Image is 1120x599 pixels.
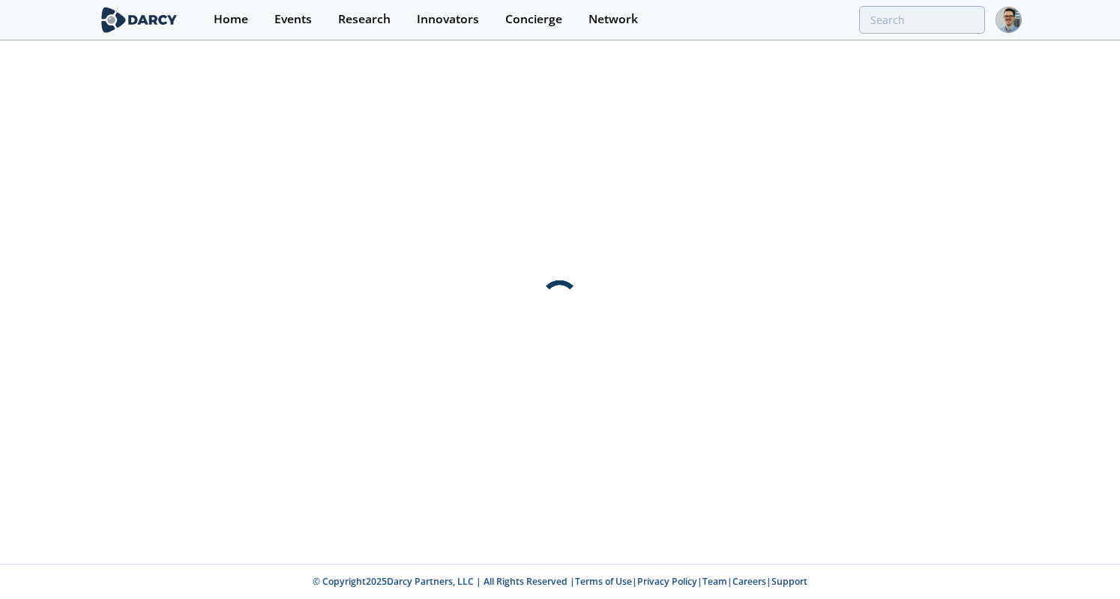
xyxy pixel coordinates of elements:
div: Concierge [505,13,562,25]
div: Network [588,13,638,25]
p: © Copyright 2025 Darcy Partners, LLC | All Rights Reserved | | | | | [41,575,1079,589]
a: Privacy Policy [637,575,697,588]
div: Innovators [417,13,479,25]
div: Home [214,13,248,25]
a: Team [702,575,727,588]
img: Profile [996,7,1022,33]
div: Research [338,13,391,25]
a: Support [771,575,807,588]
input: Advanced Search [859,6,985,34]
img: logo-wide.svg [98,7,180,33]
a: Terms of Use [575,575,632,588]
a: Careers [732,575,766,588]
div: Events [274,13,312,25]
